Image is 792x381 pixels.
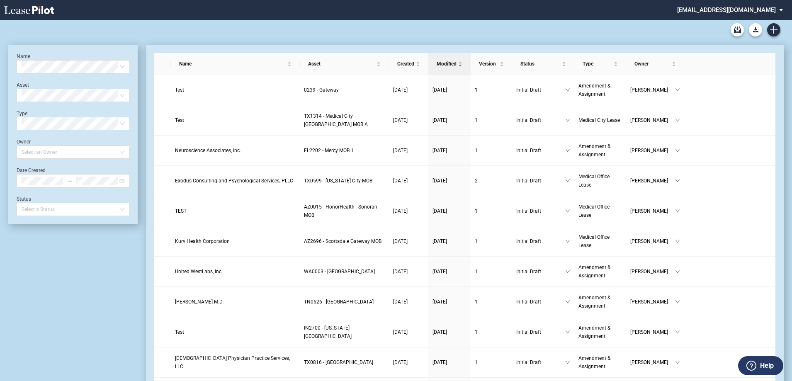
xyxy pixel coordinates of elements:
[475,358,508,366] a: 1
[304,238,381,244] span: AZ2696 - Scottsdale Gateway MOB
[17,53,30,59] label: Name
[304,204,377,218] span: AZ0015 - HonorHealth - Sonoran MOB
[479,60,498,68] span: Version
[304,237,385,245] a: AZ2696 - Scottsdale Gateway MOB
[432,299,447,305] span: [DATE]
[175,148,241,153] span: Neuroscience Associates, Inc.
[475,237,508,245] a: 1
[675,299,680,304] span: down
[304,112,385,129] a: TX1314 - Medical City [GEOGRAPHIC_DATA] MOB A
[175,178,293,184] span: Exodus Consulting and Psychological Services, PLLC
[578,234,610,248] span: Medical Office Lease
[175,207,296,215] a: TEST
[304,86,385,94] a: 0239 - Gateway
[565,330,570,335] span: down
[304,267,385,276] a: WA0003 - [GEOGRAPHIC_DATA]
[393,299,408,305] span: [DATE]
[300,53,389,75] th: Asset
[630,116,675,124] span: [PERSON_NAME]
[767,23,780,36] a: Create new document
[675,239,680,244] span: down
[634,60,670,68] span: Owner
[578,142,622,159] a: Amendment & Assignment
[578,294,622,310] a: Amendment & Assignment
[389,53,428,75] th: Created
[304,203,385,219] a: AZ0015 - HonorHealth - Sonoran MOB
[304,148,354,153] span: FL2202 - Mercy MOB 1
[432,359,447,365] span: [DATE]
[578,325,610,339] span: Amendment & Assignment
[520,60,560,68] span: Status
[308,60,375,68] span: Asset
[175,298,296,306] a: [PERSON_NAME] M.D.
[175,116,296,124] a: Test
[578,263,622,280] a: Amendment & Assignment
[17,82,29,88] label: Asset
[578,355,610,369] span: Amendment & Assignment
[393,86,424,94] a: [DATE]
[175,238,230,244] span: Kurv Health Corporation
[512,53,574,75] th: Status
[304,178,372,184] span: TX0599 - Texas City MOB
[304,359,373,365] span: TX0816 - Stone Oak
[574,53,626,75] th: Type
[626,53,684,75] th: Owner
[630,358,675,366] span: [PERSON_NAME]
[565,87,570,92] span: down
[304,324,385,340] a: IN2700 - [US_STATE][GEOGRAPHIC_DATA]
[432,148,447,153] span: [DATE]
[432,238,447,244] span: [DATE]
[630,328,675,336] span: [PERSON_NAME]
[393,267,424,276] a: [DATE]
[760,360,774,371] label: Help
[432,116,466,124] a: [DATE]
[471,53,512,75] th: Version
[475,238,478,244] span: 1
[432,87,447,93] span: [DATE]
[175,87,184,93] span: Test
[393,237,424,245] a: [DATE]
[630,146,675,155] span: [PERSON_NAME]
[432,178,447,184] span: [DATE]
[578,172,622,189] a: Medical Office Lease
[171,53,300,75] th: Name
[746,23,765,36] md-menu: Download Blank Form List
[475,207,508,215] a: 1
[432,117,447,123] span: [DATE]
[393,328,424,336] a: [DATE]
[578,82,622,98] a: Amendment & Assignment
[175,146,296,155] a: Neuroscience Associates, Inc.
[432,177,466,185] a: [DATE]
[437,60,457,68] span: Modified
[304,87,339,93] span: 0239 - Gateway
[565,209,570,214] span: down
[428,53,471,75] th: Modified
[304,269,375,274] span: WA0003 - Physicians Medical Center
[675,148,680,153] span: down
[675,178,680,183] span: down
[393,87,408,93] span: [DATE]
[565,360,570,365] span: down
[565,118,570,123] span: down
[516,116,565,124] span: Initial Draft
[675,87,680,92] span: down
[675,269,680,274] span: down
[393,238,408,244] span: [DATE]
[516,146,565,155] span: Initial Draft
[475,116,508,124] a: 1
[175,269,223,274] span: United WestLabs, Inc.
[304,299,374,305] span: TN0626 - 2201 Medical Plaza
[475,177,508,185] a: 2
[393,178,408,184] span: [DATE]
[475,87,478,93] span: 1
[304,358,385,366] a: TX0816 - [GEOGRAPHIC_DATA]
[516,207,565,215] span: Initial Draft
[393,359,408,365] span: [DATE]
[475,329,478,335] span: 1
[475,86,508,94] a: 1
[393,298,424,306] a: [DATE]
[516,177,565,185] span: Initial Draft
[578,354,622,371] a: Amendment & Assignment
[749,23,762,36] button: Download Blank Form
[432,329,447,335] span: [DATE]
